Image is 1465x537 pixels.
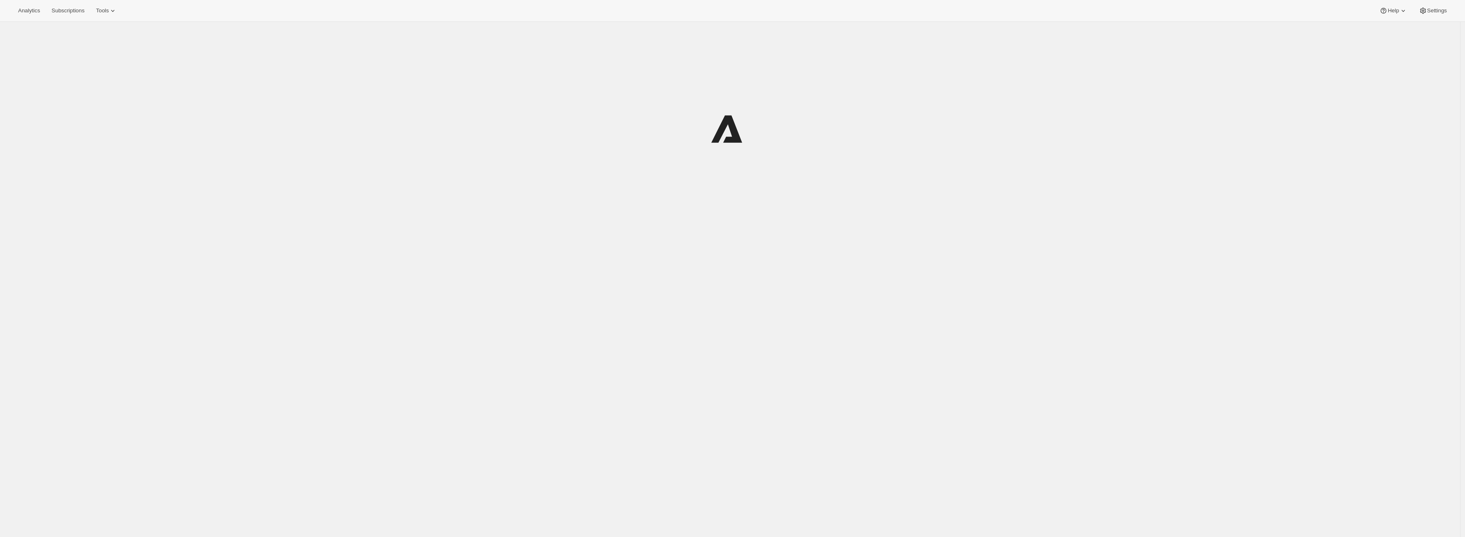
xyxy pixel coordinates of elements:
[1414,5,1452,16] button: Settings
[91,5,122,16] button: Tools
[47,5,89,16] button: Subscriptions
[1374,5,1412,16] button: Help
[51,7,84,14] span: Subscriptions
[1427,7,1447,14] span: Settings
[1388,7,1399,14] span: Help
[18,7,40,14] span: Analytics
[13,5,45,16] button: Analytics
[96,7,109,14] span: Tools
